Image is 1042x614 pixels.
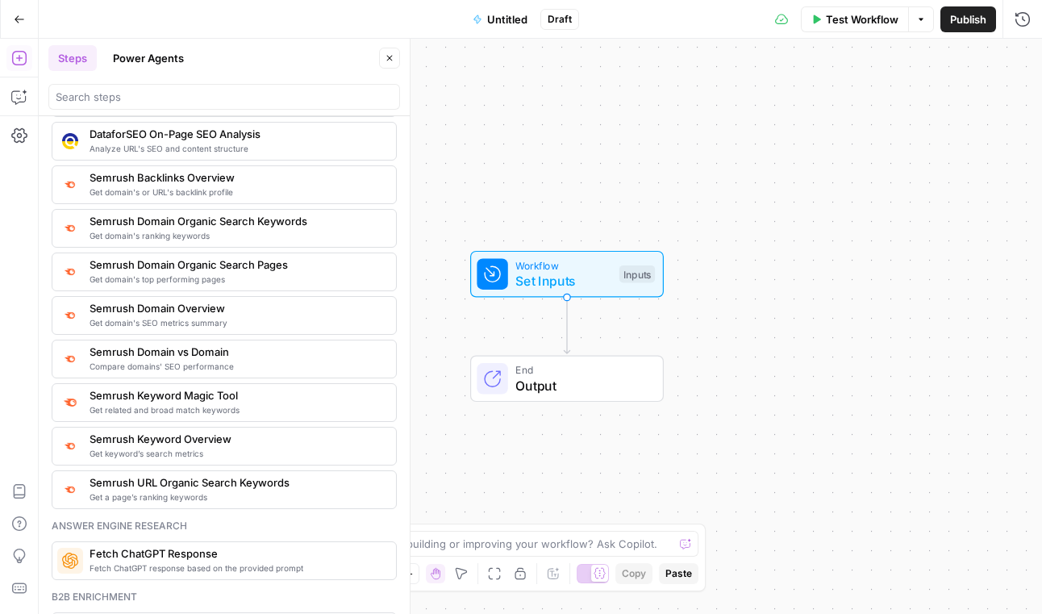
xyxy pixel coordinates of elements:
span: Semrush Domain Organic Search Keywords [90,213,383,229]
button: Paste [659,563,698,584]
span: DataforSEO On-Page SEO Analysis [90,126,383,142]
span: Copy [622,566,646,581]
img: otu06fjiulrdwrqmbs7xihm55rg9 [62,265,78,278]
span: Semrush Domain Overview [90,300,383,316]
div: EndOutput [417,356,717,403]
div: WorkflowSet InputsInputs [417,251,717,298]
img: 4e4w6xi9sjogcjglmt5eorgxwtyu [62,308,78,322]
span: Untitled [487,11,527,27]
span: Set Inputs [515,271,611,290]
span: Output [515,376,647,395]
img: 8a3tdog8tf0qdwwcclgyu02y995m [62,395,78,411]
img: zn8kcn4lc16eab7ly04n2pykiy7x [62,352,78,365]
span: Semrush Domain Organic Search Pages [90,257,383,273]
span: Draft [548,12,572,27]
img: y3iv96nwgxbwrvt76z37ug4ox9nv [62,133,78,149]
span: Publish [950,11,986,27]
button: Copy [615,563,652,584]
span: End [515,362,647,378]
div: Answer engine research [52,519,397,533]
img: ey5lt04xp3nqzrimtu8q5fsyor3u [62,482,78,496]
div: Inputs [619,265,655,283]
span: Semrush Domain vs Domain [90,344,383,360]
button: Untitled [463,6,537,32]
span: Fetch ChatGPT Response [90,545,383,562]
button: Power Agents [103,45,194,71]
span: Get domain's ranking keywords [90,229,383,242]
span: Get related and broad match keywords [90,403,383,416]
span: Semrush Keyword Overview [90,431,383,447]
span: Get domain's or URL's backlink profile [90,186,383,198]
span: Get domain's SEO metrics summary [90,316,383,329]
span: Get keyword’s search metrics [90,447,383,460]
span: Semrush Backlinks Overview [90,169,383,186]
img: 3lyvnidk9veb5oecvmize2kaffdg [62,178,78,191]
span: Get a page’s ranking keywords [90,491,383,503]
img: p4kt2d9mz0di8532fmfgvfq6uqa0 [62,221,78,235]
button: Publish [940,6,996,32]
span: Fetch ChatGPT response based on the provided prompt [90,562,383,574]
div: B2b enrichment [52,590,397,604]
g: Edge from start to end [564,298,569,354]
span: Semrush URL Organic Search Keywords [90,474,383,491]
span: Workflow [515,257,611,273]
span: Test Workflow [826,11,898,27]
button: Test Workflow [801,6,908,32]
button: Steps [48,45,97,71]
span: Compare domains' SEO performance [90,360,383,373]
span: Paste [665,566,692,581]
span: Semrush Keyword Magic Tool [90,387,383,403]
span: Get domain's top performing pages [90,273,383,286]
input: Search steps [56,89,393,105]
img: v3j4otw2j2lxnxfkcl44e66h4fup [62,439,78,453]
span: Analyze URL's SEO and content structure [90,142,383,155]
